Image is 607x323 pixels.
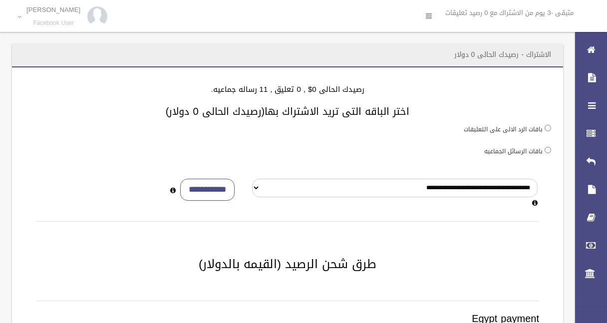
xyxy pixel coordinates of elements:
[24,85,551,94] h4: رصيدك الحالى 0$ , 0 تعليق , 11 رساله جماعيه.
[26,6,80,13] p: [PERSON_NAME]
[442,45,563,64] header: الاشتراك - رصيدك الحالى 0 دولار
[87,6,107,26] img: 84628273_176159830277856_972693363922829312_n.jpg
[24,106,551,117] h3: اختر الباقه التى تريد الاشتراك بها(رصيدك الحالى 0 دولار)
[26,19,80,27] small: Facebook User
[24,258,551,271] h2: طرق شحن الرصيد (القيمه بالدولار)
[464,124,543,135] label: باقات الرد الالى على التعليقات
[484,146,543,157] label: باقات الرسائل الجماعيه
